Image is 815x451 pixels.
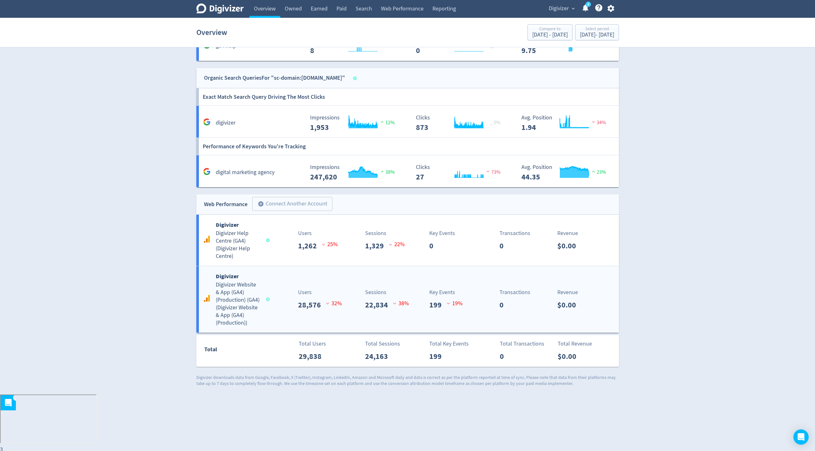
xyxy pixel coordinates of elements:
[429,288,455,297] p: Key Events
[196,266,619,333] a: DigivizerDigivizer Website & App (GA4) (Production) (GA4)(Digivizer Website & App (GA4) (Producti...
[326,299,342,308] p: 32 %
[216,221,239,229] b: Digivizer
[570,6,576,11] span: expand_more
[299,340,326,348] p: Total Users
[557,240,581,252] p: $0.00
[379,169,395,175] span: 38%
[252,197,332,211] button: Connect Another Account
[429,340,469,348] p: Total Key Events
[204,200,248,209] div: Web Performance
[322,240,338,249] p: 25 %
[590,169,597,174] img: positive-performance.svg
[485,169,491,174] img: negative-performance.svg
[500,351,509,362] p: 0
[558,340,592,348] p: Total Revenue
[216,230,260,260] h5: Digivizer Help Centre (GA4) ( Digivizer Help Centre )
[485,169,500,175] span: 73%
[365,288,386,297] p: Sessions
[216,169,275,176] h5: digital marketing agency
[203,168,211,175] svg: Google Analytics
[527,24,573,40] button: Compare to[DATE] - [DATE]
[793,429,809,445] div: Open Intercom Messenger
[266,239,271,242] span: Data last synced: 17 Sep 2025, 7:02am (AEST)
[203,235,211,243] svg: Google Analytics
[580,27,614,32] div: Select period
[590,119,606,126] span: 34%
[298,288,312,297] p: Users
[447,299,463,308] p: 19 %
[353,77,358,80] span: Data last synced: 16 Sep 2025, 6:13pm (AEST)
[196,22,227,43] h1: Overview
[203,118,211,126] svg: Google Analytics
[196,215,619,266] a: DigivizerDigivizer Help Centre (GA4)(Digivizer Help Centre)Users1,262 25%Sessions1,329 22%Key Eve...
[549,3,569,14] span: Digivizer
[266,298,271,301] span: Data last synced: 16 Sep 2025, 6:02pm (AEST)
[429,229,455,238] p: Key Events
[298,229,312,238] p: Users
[499,229,530,238] p: Transactions
[365,229,386,238] p: Sessions
[307,115,402,131] svg: Impressions 1,953
[248,198,332,211] a: Connect Another Account
[518,164,614,181] svg: Avg. Position 44.35
[196,106,619,138] a: digivizer Impressions 1,953 Impressions 1,953 12% Clicks 873 Clicks 873 _ 0% Avg. Position 1.94 A...
[557,229,578,238] p: Revenue
[203,138,306,155] h6: Performance of Keywords You're Tracking
[429,240,438,252] p: 0
[365,240,389,252] p: 1,329
[590,119,597,124] img: negative-performance.svg
[393,299,409,308] p: 38 %
[379,169,385,174] img: positive-performance.svg
[299,351,327,362] p: 29,838
[429,299,447,311] p: 199
[490,119,500,126] span: _ 0%
[547,3,576,14] button: Digivizer
[196,374,619,387] p: Digivizer downloads data from Google, Facebook, X (Twitter), Instagram, LinkedIn, Amazon and Micr...
[365,351,393,362] p: 24,163
[204,345,267,357] div: Total
[499,288,530,297] p: Transactions
[298,240,322,252] p: 1,262
[518,115,614,131] svg: Avg. Position 1.94
[413,164,508,181] svg: Clicks 27
[586,2,591,7] a: 5
[499,299,509,311] p: 0
[575,24,619,40] button: Select period[DATE]- [DATE]
[365,299,393,311] p: 22,834
[203,88,325,105] h6: Exact Match Search Query Driving The Most Clicks
[557,288,578,297] p: Revenue
[203,294,211,302] svg: Google Analytics
[216,281,260,327] h5: Digivizer Website & App (GA4) (Production) (GA4) ( Digivizer Website & App (GA4) (Production) )
[532,32,568,38] div: [DATE] - [DATE]
[413,115,508,131] svg: Clicks 873
[558,351,581,362] p: $0.00
[557,299,581,311] p: $0.00
[379,119,385,124] img: positive-performance.svg
[216,273,239,280] b: Digivizer
[196,155,619,187] a: digital marketing agency Impressions 247,620 Impressions 247,620 38% Clicks 27 Clicks 27 73% Avg....
[580,32,614,38] div: [DATE] - [DATE]
[204,73,345,83] div: Organic Search Queries For "sc-domain:[DOMAIN_NAME]"
[532,27,568,32] div: Compare to
[365,340,400,348] p: Total Sessions
[429,351,447,362] p: 199
[216,119,235,127] h5: digivizer
[307,164,402,181] svg: Impressions 247,620
[298,299,326,311] p: 28,576
[379,119,395,126] span: 12%
[258,201,264,207] span: add_circle
[499,240,509,252] p: 0
[389,240,405,249] p: 22 %
[500,340,544,348] p: Total Transactions
[590,169,606,175] span: 23%
[587,2,589,7] text: 5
